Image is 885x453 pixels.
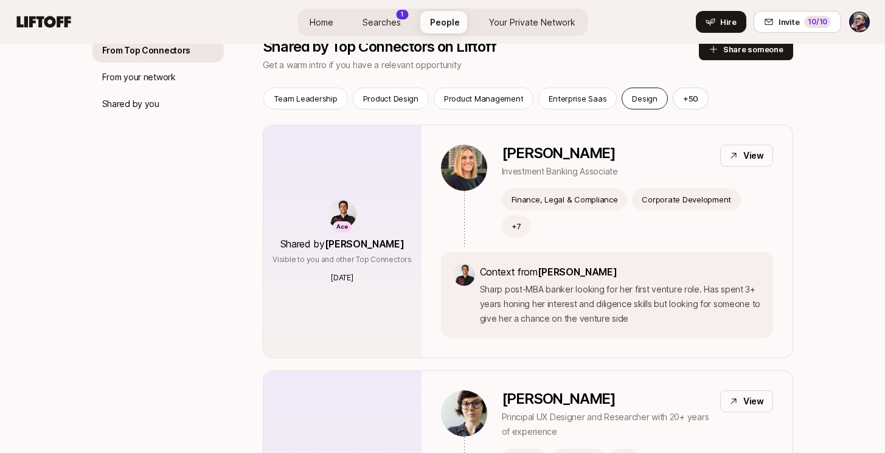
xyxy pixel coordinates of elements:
[502,145,618,162] p: [PERSON_NAME]
[849,11,870,33] button: Ryan Rumsey
[430,17,460,27] span: People
[441,145,487,191] img: 26964379_22cb_4a03_bc52_714bb9ec3ccc.jpg
[325,238,404,250] span: [PERSON_NAME]
[479,11,585,33] a: Your Private Network
[642,193,731,206] p: Corporate Development
[849,12,870,32] img: Ryan Rumsey
[363,92,418,105] p: Product Design
[102,97,159,111] p: Shared by you
[280,236,404,252] p: Shared by
[420,11,470,33] a: People
[441,390,487,437] img: 0b965891_4116_474f_af89_6433edd974dd.jpg
[673,88,709,109] button: +50
[696,11,746,33] button: Hire
[502,164,618,179] p: Investment Banking Associate
[363,17,401,27] span: Searches
[489,17,575,27] span: Your Private Network
[502,410,710,439] p: Principal UX Designer and Researcher with 20+ years of experience
[720,16,737,28] span: Hire
[453,264,475,286] img: ACg8ocKfD4J6FzG9_HAYQ9B8sLvPSEBLQEDmbHTY_vjoi9sRmV9s2RKt=s160-c
[274,92,338,105] p: Team Leadership
[263,58,699,72] p: Get a warm intro if you have a relevant opportunity
[502,390,710,407] p: [PERSON_NAME]
[754,11,841,33] button: Invite10/10
[804,16,831,28] div: 10 /10
[102,70,176,85] p: From your network
[263,38,699,55] p: Shared by Top Connectors on Liftoff
[310,17,333,27] span: Home
[779,16,799,28] span: Invite
[401,10,403,19] p: 1
[272,254,412,265] p: Visible to you and other Top Connectors
[327,199,356,229] img: ACg8ocKfD4J6FzG9_HAYQ9B8sLvPSEBLQEDmbHTY_vjoi9sRmV9s2RKt=s160-c
[743,148,764,163] p: View
[699,38,793,60] button: Share someone
[336,222,348,232] p: Ace
[512,193,618,206] p: Finance, Legal & Compliance
[632,92,657,105] p: Design
[353,11,411,33] a: Searches1
[549,92,606,105] p: Enterprise Saas
[300,11,343,33] a: Home
[480,264,761,280] p: Context from
[480,282,761,326] p: Sharp post-MBA banker looking for her first venture role. Has spent 3+ years honing her interest ...
[444,92,523,105] p: Product Management
[743,394,764,409] p: View
[263,125,793,358] a: AceShared by[PERSON_NAME]Visible to you and other Top Connectors[DATE][PERSON_NAME]Investment Ban...
[538,266,617,278] span: [PERSON_NAME]
[502,215,532,237] button: +7
[102,43,191,58] p: From Top Connectors
[331,272,353,283] p: [DATE]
